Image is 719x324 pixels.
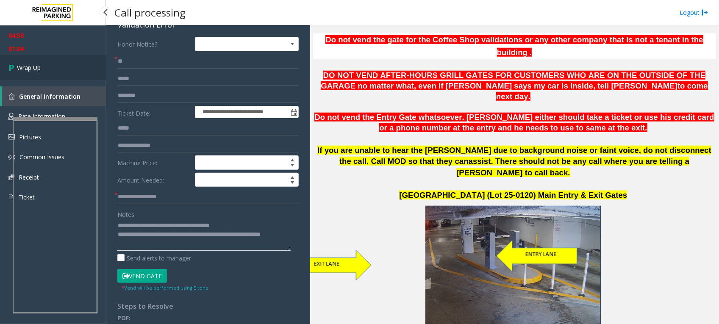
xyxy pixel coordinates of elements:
span: Decrease value [286,180,298,187]
label: Amount Needed: [115,173,193,187]
img: logout [702,8,708,17]
a: General Information [2,86,106,106]
span: Toggle popup [289,106,298,118]
b: POF: [117,314,130,322]
span: Increase value [286,156,298,163]
span: If you are unable to hear the [PERSON_NAME] due to background noise or faint voice, do not discon... [317,146,711,166]
span: Increase value [286,173,298,180]
img: Text Box [496,239,579,274]
h4: Steps to Resolve [117,302,299,310]
span: Wrap Up [17,63,41,72]
small: Vend will be performed using 5 tone [122,285,208,291]
img: 'icon' [8,134,15,140]
label: Ticket Date: [115,106,193,119]
span: DO NOT VEND AFTER-HOURS GRILL GATES FOR CUSTOMERS WHO ARE ON THE OUTSIDE OF THE GARAGE no matter ... [321,71,705,90]
h3: Call processing [110,2,190,23]
img: 'icon' [8,93,15,100]
span: [GEOGRAPHIC_DATA] (Lot 25-0120) Main Entry & Exit Gates [399,191,627,199]
span: . There should not be any call where you are telling a [PERSON_NAME] to call back. [456,157,689,177]
button: Vend Gate [117,269,167,283]
label: Notes: [117,207,136,219]
label: Send alerts to manager [117,254,191,263]
span: Do not vend the gate for the Coffee Shop validations or any other company that is not a tenant in... [325,35,703,57]
img: 'icon' [8,194,14,201]
span: Decrease value [286,163,298,169]
img: 'icon' [8,174,14,180]
label: Machine Price: [115,155,193,170]
span: to come next day. [496,81,708,101]
span: assist [469,157,491,166]
span: Do not vend the Entry Gate whatsoever. [PERSON_NAME] either should take a ticket or use his credi... [314,113,714,132]
img: Text Box [285,249,374,282]
a: Logout [680,8,708,17]
img: 'icon' [8,154,15,161]
label: Honor Notice?: [115,37,193,51]
span: General Information [19,92,81,100]
span: Rate Information [18,112,65,120]
img: 'icon' [8,113,14,120]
